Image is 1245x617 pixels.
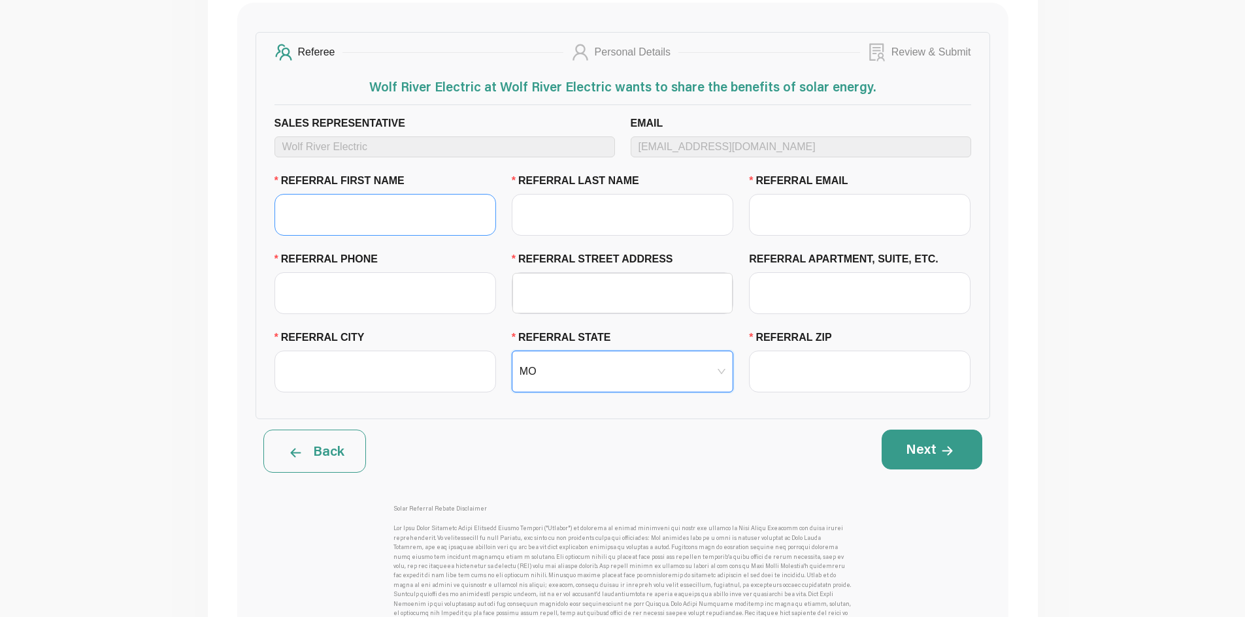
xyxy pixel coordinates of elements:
[595,43,679,61] div: Personal Details
[749,251,948,267] label: REFERRAL APARTMENT, SUITE, ETC.
[512,251,683,267] label: REFERRAL STREET ADDRESS
[512,330,621,345] label: REFERRAL STATE
[512,194,733,236] input: REFERRAL LAST NAME
[298,43,343,61] div: Referee
[263,430,366,473] button: Back
[631,116,673,131] label: Email
[571,43,589,61] span: user
[631,136,971,157] input: Email
[274,173,415,189] label: REFERRAL FIRST NAME
[520,362,725,381] span: MO
[749,351,971,392] input: REFERRAL ZIP
[749,194,971,236] input: REFERRAL EMAIL
[882,430,982,469] button: Next
[749,173,858,189] label: REFERRAL EMAIL
[274,136,615,157] input: Sales Representative
[274,351,496,392] input: REFERRAL CITY
[274,43,293,61] span: team
[274,194,496,236] input: REFERRAL FIRST NAME
[274,78,971,105] h5: Wolf River Electric at Wolf River Electric wants to share the benefits of solar energy.
[749,330,842,345] label: REFERRAL ZIP
[749,272,971,314] input: REFERRAL APARTMENT, SUITE, ETC.
[868,43,886,61] span: solution
[520,274,725,313] input: REFERRAL STREET ADDRESS
[512,173,649,189] label: REFERRAL LAST NAME
[274,272,496,314] input: REFERRAL PHONE
[274,251,388,267] label: REFERRAL PHONE
[520,351,725,392] input: REFERRAL STATE
[274,330,374,345] label: REFERRAL CITY
[393,499,852,518] div: Solar Referral Rebate Disclaimer
[274,116,416,131] label: Sales Representative
[891,43,971,61] div: Review & Submit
